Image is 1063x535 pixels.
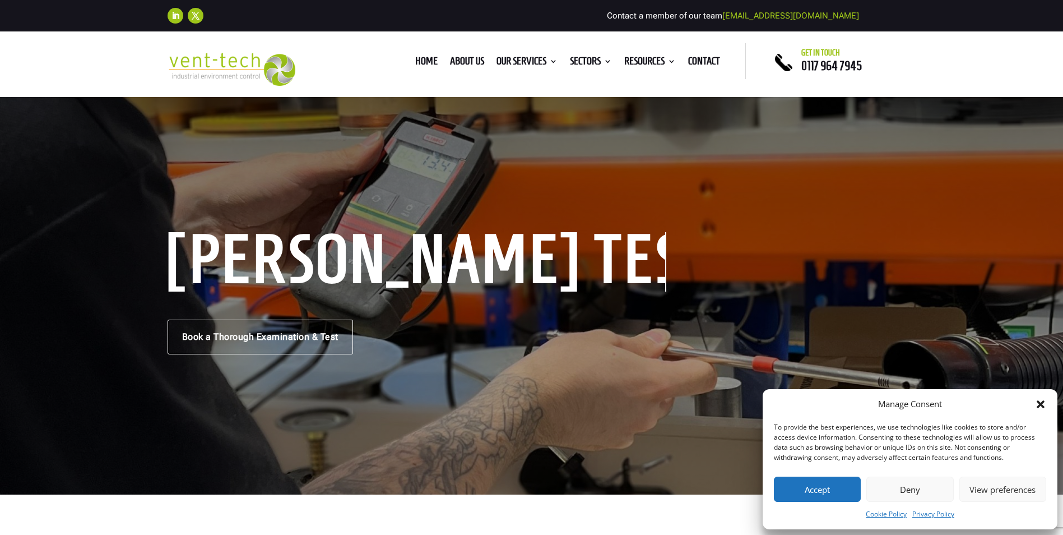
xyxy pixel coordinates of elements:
[168,320,353,354] a: Book a Thorough Examination & Test
[774,422,1045,463] div: To provide the best experiences, we use technologies like cookies to store and/or access device i...
[866,508,907,521] a: Cookie Policy
[450,57,484,70] a: About us
[878,398,942,411] div: Manage Consent
[188,8,203,24] a: Follow on X
[801,59,862,72] a: 0117 964 7945
[624,57,676,70] a: Resources
[168,232,666,292] h1: [PERSON_NAME] Testing
[912,508,954,521] a: Privacy Policy
[774,477,861,502] button: Accept
[688,57,720,70] a: Contact
[959,477,1046,502] button: View preferences
[722,11,859,21] a: [EMAIL_ADDRESS][DOMAIN_NAME]
[1035,399,1046,410] div: Close dialog
[415,57,438,70] a: Home
[168,53,296,86] img: 2023-09-27T08_35_16.549ZVENT-TECH---Clear-background
[570,57,612,70] a: Sectors
[801,48,840,57] span: Get in touch
[496,57,558,70] a: Our Services
[607,11,859,21] span: Contact a member of our team
[866,477,953,502] button: Deny
[168,8,183,24] a: Follow on LinkedIn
